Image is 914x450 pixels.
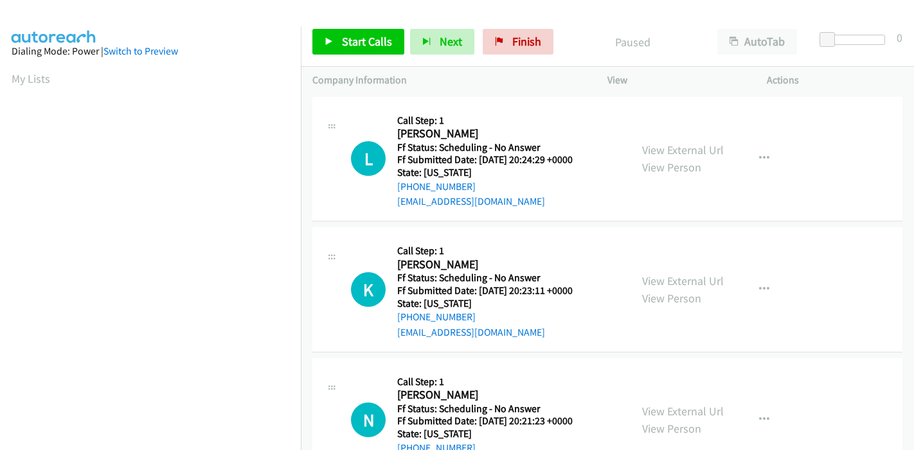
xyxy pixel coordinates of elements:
h5: Call Step: 1 [397,245,589,257]
p: Actions [767,73,903,88]
a: [PHONE_NUMBER] [397,311,476,323]
div: The call is yet to be attempted [351,272,386,307]
h2: [PERSON_NAME] [397,126,589,141]
h5: Call Step: 1 [397,114,589,127]
a: [EMAIL_ADDRESS][DOMAIN_NAME] [397,326,545,338]
span: Next [440,34,462,49]
h5: Ff Status: Scheduling - No Answer [397,141,589,154]
a: Finish [483,29,553,55]
p: Paused [571,33,694,51]
a: View Person [642,291,701,306]
a: My Lists [12,71,50,86]
p: Company Information [312,73,584,88]
span: Finish [512,34,541,49]
div: Dialing Mode: Power | [12,44,289,59]
a: [EMAIL_ADDRESS][DOMAIN_NAME] [397,195,545,207]
a: View Person [642,421,701,436]
h1: K [351,272,386,307]
h5: Ff Submitted Date: [DATE] 20:24:29 +0000 [397,153,589,166]
h1: L [351,141,386,176]
a: View External Url [642,404,724,419]
div: The call is yet to be attempted [351,402,386,437]
span: Start Calls [342,34,392,49]
h2: [PERSON_NAME] [397,257,589,272]
div: 0 [897,29,902,46]
h5: Ff Submitted Date: [DATE] 20:23:11 +0000 [397,284,589,297]
p: View [607,73,744,88]
a: Start Calls [312,29,404,55]
h5: State: [US_STATE] [397,297,589,310]
h5: Call Step: 1 [397,376,589,388]
h5: State: [US_STATE] [397,166,589,179]
a: View Person [642,160,701,175]
h5: Ff Submitted Date: [DATE] 20:21:23 +0000 [397,415,589,428]
h1: N [351,402,386,437]
a: Switch to Preview [103,45,178,57]
a: View External Url [642,273,724,288]
h2: [PERSON_NAME] [397,388,589,402]
a: [PHONE_NUMBER] [397,180,476,193]
button: Next [410,29,474,55]
button: AutoTab [717,29,797,55]
div: Delay between calls (in seconds) [826,35,885,45]
div: The call is yet to be attempted [351,141,386,176]
a: View External Url [642,143,724,157]
h5: Ff Status: Scheduling - No Answer [397,402,589,415]
h5: Ff Status: Scheduling - No Answer [397,272,589,284]
h5: State: [US_STATE] [397,428,589,440]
